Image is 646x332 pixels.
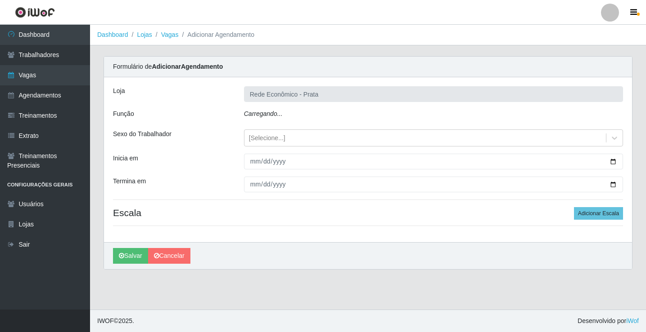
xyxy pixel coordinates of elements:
input: 00/00/0000 [244,177,623,192]
h4: Escala [113,207,623,218]
span: Desenvolvido por [578,316,639,326]
nav: breadcrumb [90,25,646,45]
img: CoreUI Logo [15,7,55,18]
a: iWof [626,317,639,324]
input: 00/00/0000 [244,154,623,169]
label: Sexo do Trabalhador [113,129,172,139]
label: Inicia em [113,154,138,163]
a: Lojas [137,31,152,38]
li: Adicionar Agendamento [178,30,254,40]
label: Função [113,109,134,119]
label: Termina em [113,177,146,186]
span: © 2025 . [97,316,134,326]
button: Salvar [113,248,148,264]
div: [Selecione...] [249,133,285,143]
span: IWOF [97,317,114,324]
label: Loja [113,86,125,96]
div: Formulário de [104,57,632,77]
a: Vagas [161,31,179,38]
a: Cancelar [148,248,190,264]
i: Carregando... [244,110,283,117]
a: Dashboard [97,31,128,38]
strong: Adicionar Agendamento [152,63,223,70]
button: Adicionar Escala [574,207,623,220]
